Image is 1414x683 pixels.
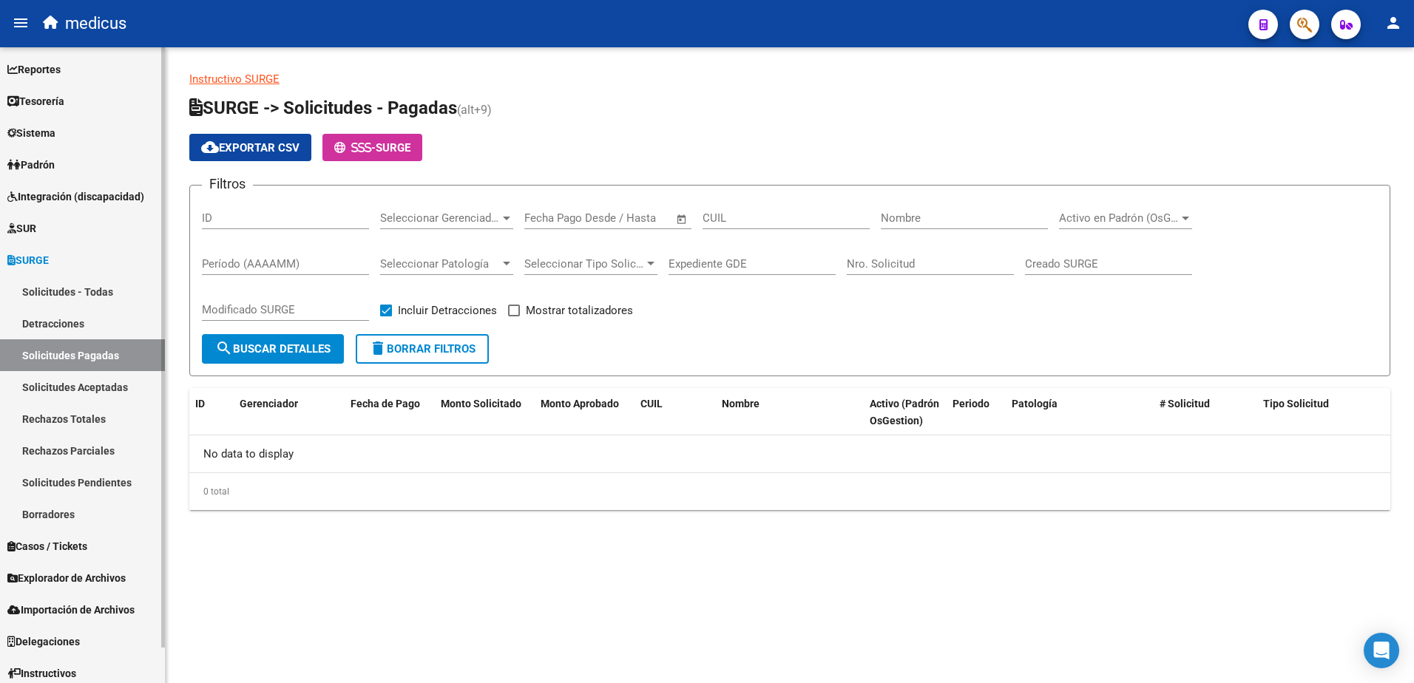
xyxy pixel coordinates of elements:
div: Open Intercom Messenger [1364,633,1399,668]
span: Tipo Solicitud [1263,398,1329,410]
datatable-header-cell: Activo (Padrón OsGestion) [864,388,947,437]
datatable-header-cell: ID [189,388,234,437]
span: Seleccionar Patología [380,257,500,271]
span: Incluir Detracciones [398,302,497,319]
span: - [334,141,376,154]
div: No data to display [189,435,1390,472]
span: SURGE [376,141,410,154]
span: Importación de Archivos [7,602,135,618]
span: Sistema [7,125,55,141]
span: Padrón [7,157,55,173]
mat-icon: person [1384,14,1402,32]
span: Tesorería [7,93,64,109]
span: CUIL [640,398,663,410]
input: End date [586,211,657,225]
span: Mostrar totalizadores [526,302,633,319]
span: SUR [7,220,36,237]
mat-icon: delete [369,339,387,357]
datatable-header-cell: Fecha de Pago [345,388,435,437]
span: Casos / Tickets [7,538,87,554]
span: Nombre [722,398,760,410]
span: Buscar Detalles [215,342,331,356]
span: Activo (Padrón OsGestion) [870,398,939,427]
button: Exportar CSV [189,134,311,161]
datatable-header-cell: Monto Solicitado [435,388,535,437]
div: 0 total [189,473,1390,510]
span: Delegaciones [7,633,80,650]
button: Borrar Filtros [356,334,489,364]
span: Exportar CSV [201,141,300,154]
datatable-header-cell: Nombre [716,388,864,437]
mat-icon: menu [12,14,30,32]
span: Instructivos [7,665,76,682]
span: (alt+9) [457,103,492,117]
span: Fecha de Pago [351,398,420,410]
span: Periodo [953,398,990,410]
datatable-header-cell: CUIL [635,388,716,437]
span: Explorador de Archivos [7,570,126,586]
datatable-header-cell: Gerenciador [234,388,345,437]
span: Reportes [7,61,61,78]
span: Borrar Filtros [369,342,476,356]
datatable-header-cell: Patología [1006,388,1154,437]
a: Instructivo SURGE [189,72,280,86]
mat-icon: search [215,339,233,357]
button: -SURGE [322,134,422,161]
datatable-header-cell: Periodo [947,388,1006,437]
span: Monto Aprobado [541,398,619,410]
span: medicus [65,7,126,40]
span: Seleccionar Gerenciador [380,211,500,225]
mat-icon: cloud_download [201,138,219,156]
input: Start date [524,211,572,225]
h3: Filtros [202,174,253,194]
span: Gerenciador [240,398,298,410]
span: ID [195,398,205,410]
span: Activo en Padrón (OsGestion) [1059,211,1179,225]
datatable-header-cell: Monto Aprobado [535,388,635,437]
button: Buscar Detalles [202,334,344,364]
span: Monto Solicitado [441,398,521,410]
span: Patología [1012,398,1058,410]
span: Seleccionar Tipo Solicitud [524,257,644,271]
datatable-header-cell: # Solicitud [1154,388,1257,437]
span: SURGE -> Solicitudes - Pagadas [189,98,457,118]
button: Open calendar [674,211,691,228]
span: Integración (discapacidad) [7,188,144,205]
span: SURGE [7,252,49,268]
span: # Solicitud [1160,398,1210,410]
